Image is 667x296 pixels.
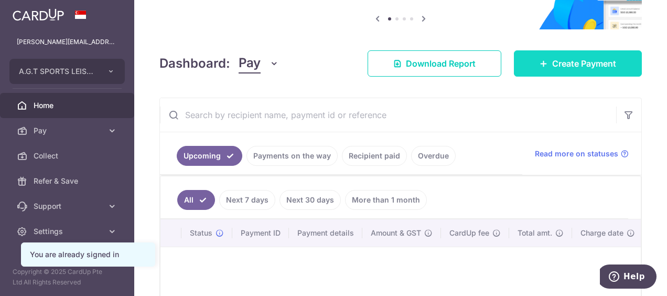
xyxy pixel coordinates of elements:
span: Support [34,201,103,212]
input: Search by recipient name, payment id or reference [160,98,616,132]
a: Payments on the way [246,146,338,166]
button: A.G.T SPORTS LEISURE PTE. LTD. [9,59,125,84]
a: Read more on statuses [535,149,629,159]
span: Create Payment [552,57,616,70]
span: Collect [34,151,103,161]
a: Recipient paid [342,146,407,166]
a: Upcoming [177,146,242,166]
p: [PERSON_NAME][EMAIL_ADDRESS][DOMAIN_NAME] [17,37,117,47]
a: Overdue [411,146,456,166]
span: Pay [239,54,261,73]
h4: Dashboard: [159,54,230,73]
th: Payment ID [232,219,289,247]
span: Total amt. [518,228,552,238]
a: Download Report [368,50,501,77]
span: Status [190,228,212,238]
span: Pay [34,125,103,136]
span: Refer & Save [34,176,103,186]
th: Payment details [289,219,362,247]
a: More than 1 month [345,190,427,210]
a: All [177,190,215,210]
span: Download Report [406,57,476,70]
a: Next 30 days [279,190,341,210]
a: Next 7 days [219,190,275,210]
span: Amount & GST [371,228,421,238]
span: A.G.T SPORTS LEISURE PTE. LTD. [19,66,96,77]
button: Pay [239,54,279,73]
span: Home [34,100,103,111]
span: Read more on statuses [535,149,618,159]
div: You are already signed in [30,249,146,260]
span: Settings [34,226,103,237]
img: CardUp [13,8,64,21]
span: CardUp fee [449,228,489,238]
iframe: Opens a widget where you can find more information [600,265,657,291]
a: Create Payment [514,50,642,77]
span: Charge date [580,228,623,238]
